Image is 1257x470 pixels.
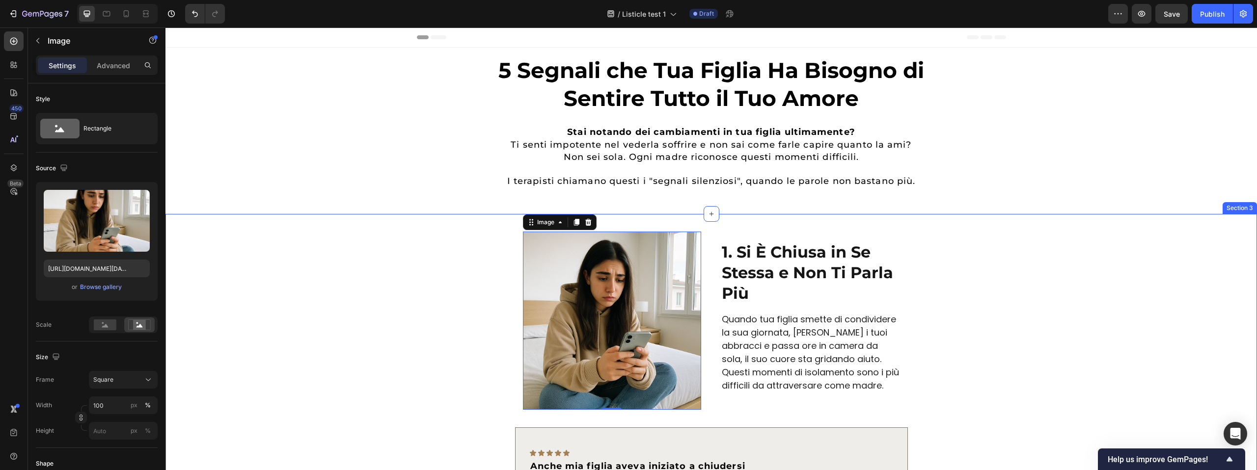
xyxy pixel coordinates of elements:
span: Listicle test 1 [622,9,666,19]
button: Browse gallery [80,282,122,292]
span: Ti senti impotente nel vederla soffrire e non sai come farle capire quanto la ami? [345,112,746,123]
button: Publish [1192,4,1233,24]
div: Style [36,95,50,104]
div: Browse gallery [80,283,122,291]
input: px% [89,396,158,414]
div: Publish [1200,9,1225,19]
img: preview-image [44,190,150,252]
span: Square [93,375,113,384]
button: px [142,399,154,411]
label: Height [36,426,54,435]
span: or [72,281,78,293]
p: Settings [49,60,76,71]
div: % [145,401,151,410]
div: Open Intercom Messenger [1224,422,1247,445]
div: Beta [7,180,24,187]
span: Save [1164,10,1180,18]
button: Show survey - Help us improve GemPages! [1108,453,1235,465]
div: Source [36,162,70,175]
p: 1. Si È Chiusa in Se Stessa e Non Ti Parla Più [556,214,734,276]
input: px% [89,422,158,440]
div: Section 3 [1059,176,1090,185]
button: Save [1155,4,1188,24]
strong: Stai notando dei cambiamenti in tua figlia ultimamente? [402,99,690,110]
div: Size [36,351,62,364]
span: / [618,9,620,19]
button: px [142,425,154,437]
button: Square [89,371,158,389]
div: Scale [36,320,52,329]
div: px [131,401,137,410]
button: 7 [4,4,73,24]
iframe: Design area [165,27,1257,470]
h1: 5 Segnali che Tua Figlia Ha Bisogno di Sentire Tutto il Tuo Amore [301,28,791,86]
span: Draft [699,9,714,18]
img: assets%2Ftask_01k62as0xzft3b4n6xgtbjyrq3%2F1758867594_img_1.webp [357,204,536,382]
label: Width [36,401,52,410]
p: Advanced [97,60,130,71]
strong: Anche mia figlia aveva iniziato a chiudersi [365,433,580,444]
button: % [128,425,140,437]
div: % [145,426,151,435]
span: I terapisti chiamano questi i "segnali silenziosi", quando le parole non bastano più. [342,148,750,159]
button: % [128,399,140,411]
div: Rectangle [83,117,143,140]
p: 7 [64,8,69,20]
label: Frame [36,375,54,384]
p: Quando tua figlia smette di condividere la sua giornata, [PERSON_NAME] i tuoi abbracci e passa or... [556,285,734,365]
div: 450 [9,104,24,112]
div: Shape [36,459,54,468]
p: Image [48,35,131,47]
div: Undo/Redo [185,4,225,24]
span: Help us improve GemPages! [1108,455,1224,464]
div: Image [370,190,391,199]
div: px [131,426,137,435]
input: https://example.com/image.jpg [44,260,150,277]
span: Non sei sola. Ogni madre riconosce questi momenti difficili. [398,124,694,135]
